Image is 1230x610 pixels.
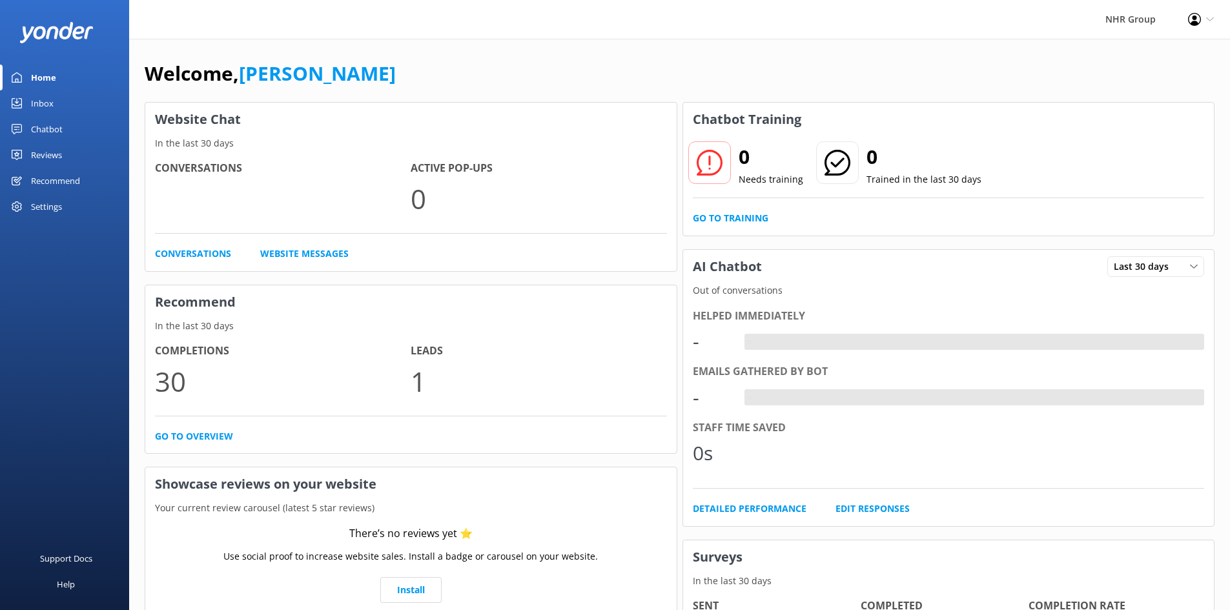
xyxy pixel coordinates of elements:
a: Edit Responses [835,502,910,516]
div: 0s [693,438,732,469]
div: Chatbot [31,116,63,142]
p: 0 [411,177,666,220]
div: There’s no reviews yet ⭐ [349,525,473,542]
div: - [693,382,732,413]
p: Your current review carousel (latest 5 star reviews) [145,501,677,515]
div: Staff time saved [693,420,1205,436]
h3: Recommend [145,285,677,319]
h2: 0 [866,141,981,172]
p: Trained in the last 30 days [866,172,981,187]
h4: Completions [155,343,411,360]
p: Needs training [739,172,803,187]
h3: Showcase reviews on your website [145,467,677,501]
p: In the last 30 days [145,319,677,333]
p: Out of conversations [683,283,1215,298]
div: Help [57,571,75,597]
a: Conversations [155,247,231,261]
p: In the last 30 days [145,136,677,150]
div: Helped immediately [693,308,1205,325]
h2: 0 [739,141,803,172]
div: Inbox [31,90,54,116]
h4: Leads [411,343,666,360]
a: [PERSON_NAME] [239,60,396,86]
div: - [744,334,754,351]
h3: AI Chatbot [683,250,772,283]
div: - [744,389,754,406]
div: Home [31,65,56,90]
div: Emails gathered by bot [693,363,1205,380]
p: 1 [411,360,666,403]
div: Reviews [31,142,62,168]
a: Website Messages [260,247,349,261]
p: Use social proof to increase website sales. Install a badge or carousel on your website. [223,549,598,564]
h3: Chatbot Training [683,103,811,136]
a: Go to Training [693,211,768,225]
a: Detailed Performance [693,502,806,516]
img: yonder-white-logo.png [19,22,94,43]
h3: Website Chat [145,103,677,136]
h4: Active Pop-ups [411,160,666,177]
a: Go to overview [155,429,233,443]
a: Install [380,577,442,603]
span: Last 30 days [1114,259,1176,274]
div: Settings [31,194,62,219]
div: Recommend [31,168,80,194]
p: 30 [155,360,411,403]
h4: Conversations [155,160,411,177]
p: In the last 30 days [683,574,1215,588]
h1: Welcome, [145,58,396,89]
div: - [693,326,732,357]
h3: Surveys [683,540,1215,574]
div: Support Docs [40,545,92,571]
